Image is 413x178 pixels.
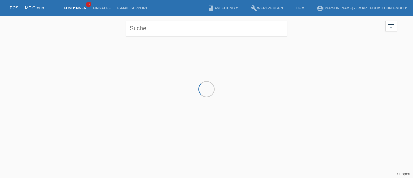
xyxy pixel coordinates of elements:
i: account_circle [317,5,323,12]
a: account_circle[PERSON_NAME] - Smart Ecomotion GmbH ▾ [314,6,410,10]
a: buildWerkzeuge ▾ [247,6,287,10]
a: Einkäufe [89,6,114,10]
a: E-Mail Support [114,6,151,10]
a: bookAnleitung ▾ [205,6,241,10]
input: Suche... [126,21,287,36]
a: Kund*innen [60,6,89,10]
a: Support [397,172,410,176]
i: filter_list [388,22,395,29]
a: DE ▾ [293,6,307,10]
i: build [251,5,257,12]
i: book [208,5,214,12]
span: 3 [86,2,91,7]
a: POS — MF Group [10,5,44,10]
